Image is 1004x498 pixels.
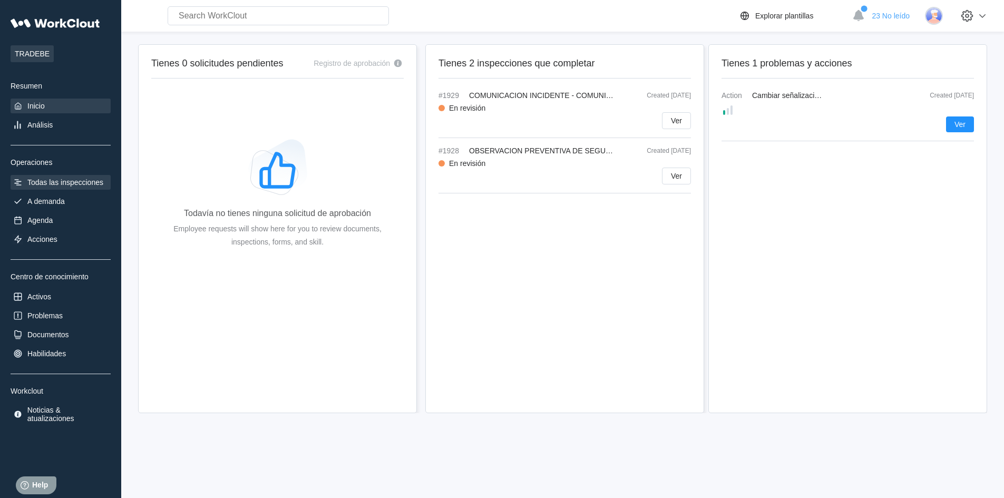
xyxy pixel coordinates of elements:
[27,292,51,301] div: Activos
[946,116,974,132] button: Ver
[469,91,670,100] span: COMUNICACION INCIDENTE - COMUNICADO DE RIESGO
[11,82,111,90] div: Resumen
[27,178,103,187] div: Todas las inspecciones
[11,232,111,247] a: Acciones
[11,45,54,62] span: TRADEBE
[27,330,69,339] div: Documentos
[27,197,65,206] div: A demanda
[27,349,66,358] div: Habilidades
[11,308,111,323] a: Problemas
[168,222,387,249] div: Employee requests will show here for you to review documents, inspections, forms, and skill.
[872,12,910,20] span: 23 No leído
[27,235,57,243] div: Acciones
[27,102,45,110] div: Inicio
[151,57,284,70] h2: Tienes 0 solicitudes pendientes
[438,91,465,100] span: #1929
[449,159,485,168] div: En revisión
[11,346,111,361] a: Habilidades
[27,406,109,423] div: Noticias & atualizaciones
[752,91,838,100] span: Cambiar señalización C21
[662,168,691,184] button: Ver
[11,158,111,167] div: Operaciones
[11,327,111,342] a: Documentos
[738,9,847,22] a: Explorar plantillas
[921,92,974,99] div: Created [DATE]
[11,387,111,395] div: Workclout
[671,117,682,124] span: Ver
[27,216,53,224] div: Agenda
[11,194,111,209] a: A demanda
[27,311,63,320] div: Problemas
[11,272,111,281] div: Centro de conocimiento
[925,7,943,25] img: user-3.png
[954,121,966,128] span: Ver
[755,12,814,20] div: Explorar plantillas
[622,147,691,154] div: Created [DATE]
[11,175,111,190] a: Todas las inspecciones
[11,404,111,425] a: Noticias & atualizaciones
[27,121,53,129] div: Análisis
[722,91,748,100] span: Action
[184,209,371,218] div: Todavía no tienes ninguna solicitud de aprobación
[11,213,111,228] a: Agenda
[622,92,691,99] div: Created [DATE]
[722,57,974,70] h2: Tienes 1 problemas y acciones
[11,118,111,132] a: Análisis
[11,99,111,113] a: Inicio
[671,172,682,180] span: Ver
[662,112,691,129] button: Ver
[314,59,390,67] div: Registro de aprobación
[11,289,111,304] a: Activos
[438,147,465,155] span: #1928
[168,6,389,25] input: Search WorkClout
[449,104,485,112] div: En revisión
[469,147,651,155] span: OBSERVACION PREVENTIVA DE SEGURIDAD (OPS)
[438,57,691,70] h2: Tienes 2 inspecciones que completar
